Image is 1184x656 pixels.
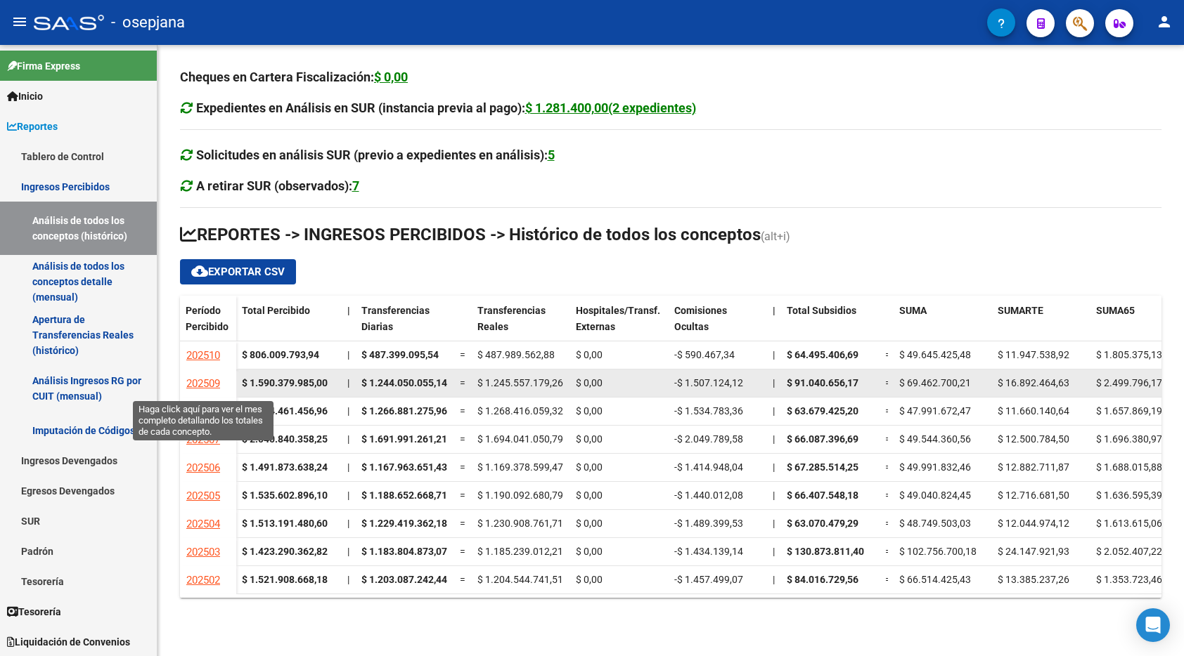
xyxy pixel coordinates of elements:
span: SUMARTE [998,305,1043,316]
span: $ 11.660.140,64 [998,405,1069,416]
span: Total Percibido [242,305,310,316]
span: | [347,377,349,388]
strong: $ 1.535.602.896,10 [242,490,328,501]
span: $ 0,00 [576,490,603,501]
datatable-header-cell: SUMARTE [992,296,1090,355]
span: = [885,405,891,416]
strong: $ 1.521.908.668,18 [242,574,328,585]
span: $ 13.385.237,26 [998,574,1069,585]
span: $ 11.947.538,92 [998,349,1069,360]
strong: $ 1.491.873.638,24 [242,461,328,473]
span: $ 0,00 [576,574,603,585]
span: $ 91.040.656,17 [787,377,858,388]
span: = [460,518,465,529]
span: | [773,546,775,557]
span: 202506 [186,461,220,474]
span: $ 1.266.881.275,96 [361,405,447,416]
span: | [347,574,349,585]
span: = [460,405,465,416]
mat-icon: menu [11,13,28,30]
span: Inicio [7,88,43,104]
span: Tesorería [7,604,61,619]
span: $ 1.613.615,06 [1096,518,1162,529]
span: $ 1.167.963.651,43 [361,461,447,473]
span: 202507 [186,433,220,446]
div: 7 [352,176,359,196]
datatable-header-cell: Período Percibido [180,296,236,355]
div: $ 0,00 [374,67,408,87]
span: -$ 1.434.139,14 [674,546,743,557]
span: Firma Express [7,58,80,74]
span: Período Percibido [186,305,229,332]
span: $ 1.185.239.012,21 [477,546,563,557]
span: | [773,305,776,316]
span: 202505 [186,490,220,502]
span: = [885,574,891,585]
span: = [460,461,465,473]
span: $ 1.169.378.599,47 [477,461,563,473]
button: Exportar CSV [180,259,296,284]
span: $ 1.268.416.059,32 [477,405,563,416]
span: $ 2.499.796,17 [1096,377,1162,388]
datatable-header-cell: | [342,296,356,355]
span: -$ 1.507.124,12 [674,377,743,388]
span: -$ 1.440.012,08 [674,490,743,501]
span: -$ 1.534.783,36 [674,405,743,416]
span: $ 67.285.514,25 [787,461,858,473]
span: $ 12.882.711,87 [998,461,1069,473]
span: = [460,377,465,388]
span: 202508 [186,405,220,418]
span: | [347,305,350,316]
strong: $ 1.604.461.456,96 [242,405,328,416]
datatable-header-cell: SUMA [894,296,992,355]
span: $ 1.657.869,19 [1096,405,1162,416]
span: $ 49.645.425,48 [899,349,971,360]
span: $ 16.892.464,63 [998,377,1069,388]
span: = [460,574,465,585]
span: = [885,518,891,529]
span: | [773,574,775,585]
span: -$ 1.414.948,04 [674,461,743,473]
datatable-header-cell: | [767,296,781,355]
span: $ 0,00 [576,377,603,388]
span: | [347,349,349,360]
strong: $ 806.009.793,94 [242,349,319,360]
span: = [885,377,891,388]
span: $ 49.544.360,56 [899,433,971,445]
div: 5 [548,145,555,165]
span: $ 1.353.723,46 [1096,574,1162,585]
strong: $ 1.590.379.985,00 [242,377,328,388]
span: $ 0,00 [576,461,603,473]
span: | [773,461,775,473]
span: $ 66.087.396,69 [787,433,858,445]
datatable-header-cell: Total Percibido [236,296,342,355]
mat-icon: cloud_download [191,263,208,280]
span: $ 0,00 [576,518,603,529]
strong: $ 2.040.840.358,25 [242,433,328,445]
span: = [885,461,891,473]
span: $ 130.873.811,40 [787,546,864,557]
span: -$ 590.467,34 [674,349,735,360]
span: $ 84.016.729,56 [787,574,858,585]
span: REPORTES -> INGRESOS PERCIBIDOS -> Histórico de todos los conceptos [180,225,761,244]
span: 202504 [186,518,220,530]
strong: Expedientes en Análisis en SUR (instancia previa al pago): [196,100,696,115]
span: $ 12.500.784,50 [998,433,1069,445]
span: 202503 [186,546,220,558]
span: $ 2.052.407,22 [1096,546,1162,557]
strong: Cheques en Cartera Fiscalización: [180,70,408,84]
span: = [460,546,465,557]
span: Transferencias Diarias [361,305,430,332]
span: = [885,433,891,445]
span: $ 1.183.804.873,07 [361,546,447,557]
span: | [773,405,775,416]
span: | [347,546,349,557]
span: $ 487.989.562,88 [477,349,555,360]
span: $ 1.204.544.741,51 [477,574,563,585]
span: $ 48.749.503,03 [899,518,971,529]
span: $ 12.716.681,50 [998,490,1069,501]
span: $ 0,00 [576,349,603,360]
strong: $ 1.513.191.480,60 [242,518,328,529]
mat-icon: person [1156,13,1173,30]
span: $ 1.190.092.680,79 [477,490,563,501]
